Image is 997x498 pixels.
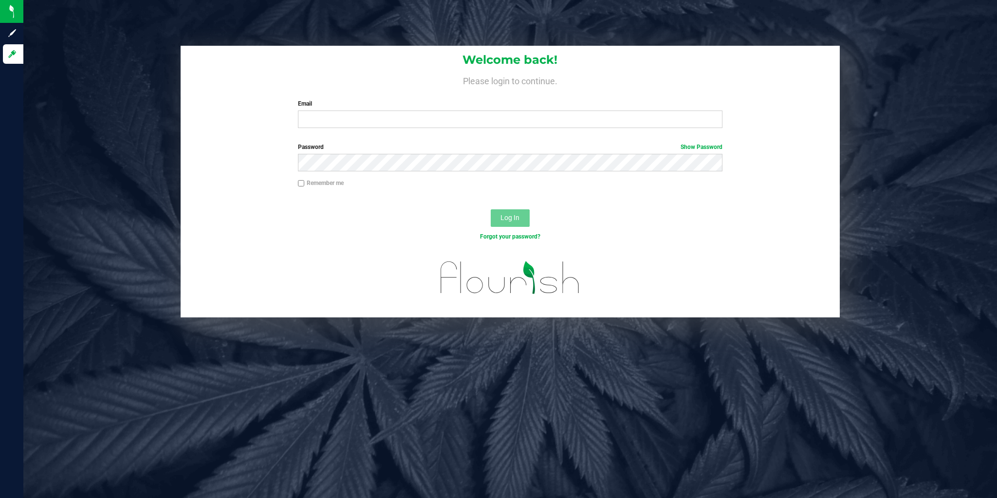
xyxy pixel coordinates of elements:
[681,144,722,150] a: Show Password
[181,54,839,66] h1: Welcome back!
[298,99,722,108] label: Email
[7,28,17,38] inline-svg: Sign up
[500,214,519,221] span: Log In
[480,233,540,240] a: Forgot your password?
[491,209,530,227] button: Log In
[298,179,344,187] label: Remember me
[7,49,17,59] inline-svg: Log in
[181,74,839,86] h4: Please login to continue.
[298,180,305,187] input: Remember me
[298,144,324,150] span: Password
[428,251,592,304] img: flourish_logo.svg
